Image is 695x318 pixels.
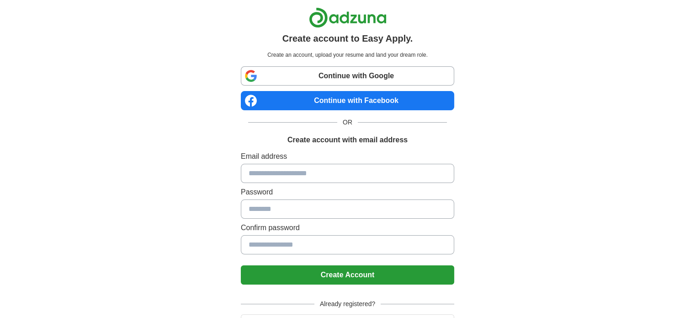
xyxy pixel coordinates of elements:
[241,91,454,110] a: Continue with Facebook
[241,151,454,162] label: Email address
[241,222,454,233] label: Confirm password
[241,187,454,198] label: Password
[243,51,452,59] p: Create an account, upload your resume and land your dream role.
[241,265,454,285] button: Create Account
[309,7,387,28] img: Adzuna logo
[241,66,454,86] a: Continue with Google
[287,135,408,146] h1: Create account with email address
[337,118,358,127] span: OR
[282,32,413,45] h1: Create account to Easy Apply.
[314,299,381,309] span: Already registered?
